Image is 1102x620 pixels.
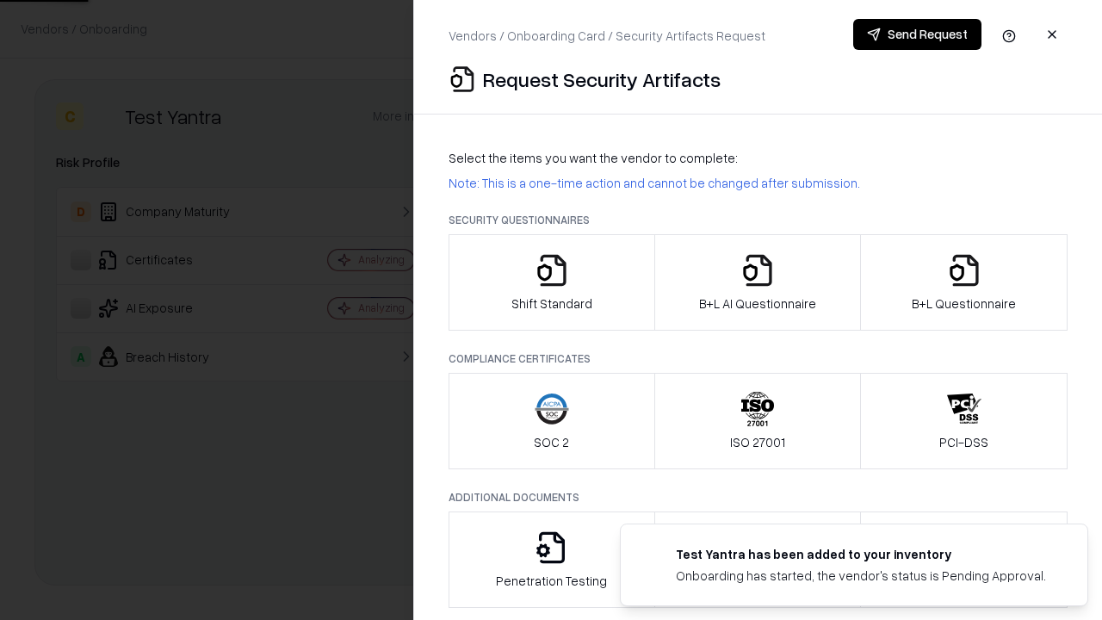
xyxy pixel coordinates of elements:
div: Onboarding has started, the vendor's status is Pending Approval. [676,567,1046,585]
p: Shift Standard [511,294,592,313]
button: B+L Questionnaire [860,234,1068,331]
p: ISO 27001 [730,433,785,451]
p: Request Security Artifacts [483,65,721,93]
button: ISO 27001 [654,373,862,469]
p: Note: This is a one-time action and cannot be changed after submission. [449,174,1068,192]
button: Data Processing Agreement [860,512,1068,608]
p: Additional Documents [449,490,1068,505]
p: Select the items you want the vendor to complete: [449,149,1068,167]
button: Shift Standard [449,234,655,331]
p: PCI-DSS [939,433,988,451]
p: B+L AI Questionnaire [699,294,816,313]
p: Compliance Certificates [449,351,1068,366]
img: testyantra.com [641,545,662,566]
div: Test Yantra has been added to your inventory [676,545,1046,563]
button: PCI-DSS [860,373,1068,469]
p: Penetration Testing [496,572,607,590]
button: Penetration Testing [449,512,655,608]
button: Send Request [853,19,981,50]
p: SOC 2 [534,433,569,451]
button: B+L AI Questionnaire [654,234,862,331]
button: Privacy Policy [654,512,862,608]
p: Security Questionnaires [449,213,1068,227]
button: SOC 2 [449,373,655,469]
p: B+L Questionnaire [912,294,1016,313]
p: Vendors / Onboarding Card / Security Artifacts Request [449,27,765,45]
